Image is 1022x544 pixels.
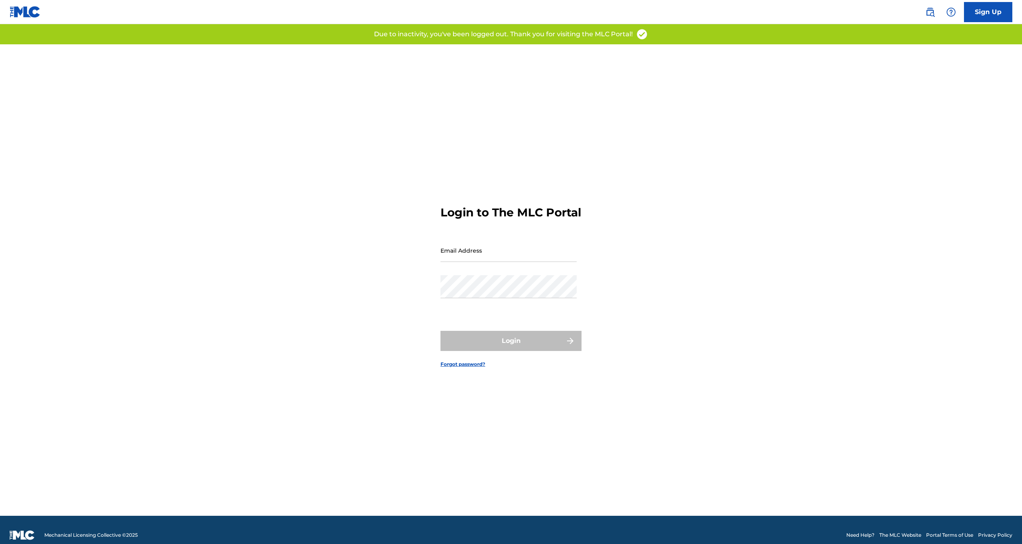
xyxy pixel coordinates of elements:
a: Need Help? [846,532,875,539]
span: Mechanical Licensing Collective © 2025 [44,532,138,539]
div: Help [943,4,959,20]
h3: Login to The MLC Portal [440,206,581,220]
a: Sign Up [964,2,1012,22]
img: search [925,7,935,17]
a: Forgot password? [440,361,485,368]
a: Privacy Policy [978,532,1012,539]
a: Public Search [922,4,938,20]
img: access [636,28,648,40]
a: Portal Terms of Use [926,532,973,539]
img: logo [10,530,35,540]
a: The MLC Website [879,532,921,539]
p: Due to inactivity, you've been logged out. Thank you for visiting the MLC Portal! [374,29,633,39]
img: MLC Logo [10,6,41,18]
img: help [946,7,956,17]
